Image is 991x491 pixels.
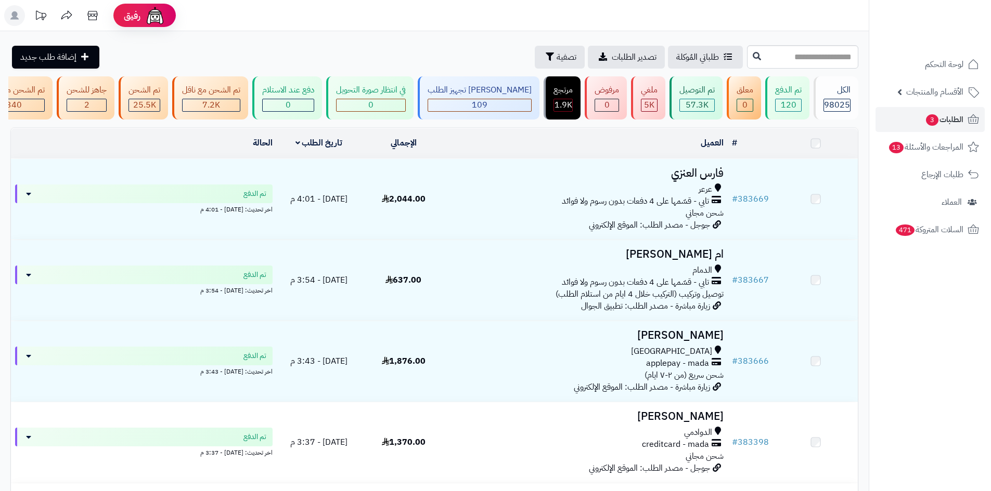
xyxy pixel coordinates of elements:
span: # [732,436,738,448]
div: اخر تحديث: [DATE] - 4:01 م [15,203,273,214]
a: تم الشحن 25.5K [117,76,170,120]
span: [DATE] - 4:01 م [290,193,348,205]
div: 1868 [554,99,572,111]
span: 109 [472,99,487,111]
div: معلق [737,84,753,96]
a: العميل [701,137,724,149]
span: applepay - mada [646,357,709,369]
a: دفع عند الاستلام 0 [250,76,324,120]
a: الحالة [253,137,273,149]
span: المراجعات والأسئلة [888,140,963,154]
span: تابي - قسّمها على 4 دفعات بدون رسوم ولا فوائد [562,195,709,207]
div: 109 [428,99,531,111]
span: طلبات الإرجاع [921,167,963,182]
span: لوحة التحكم [925,57,963,72]
span: الدمام [692,264,712,276]
a: #383667 [732,274,769,286]
span: 0 [604,99,610,111]
span: جوجل - مصدر الطلب: الموقع الإلكتروني [589,219,710,231]
span: تم الدفع [243,270,266,280]
span: شحن سريع (من ٢-٧ ايام) [645,369,724,381]
a: طلباتي المُوكلة [668,46,743,69]
span: زيارة مباشرة - مصدر الطلب: الموقع الإلكتروني [574,381,710,393]
span: 2,044.00 [382,193,426,205]
span: شحن مجاني [686,450,724,462]
span: [DATE] - 3:43 م [290,355,348,367]
a: الطلبات3 [876,107,985,132]
span: 5K [644,99,654,111]
div: اخر تحديث: [DATE] - 3:54 م [15,284,273,295]
span: 471 [895,224,916,236]
span: # [732,274,738,286]
div: 25533 [129,99,160,111]
div: 120 [776,99,801,111]
a: جاهز للشحن 2 [55,76,117,120]
a: تاريخ الطلب [295,137,343,149]
span: 13 [889,141,904,154]
span: 57.3K [686,99,709,111]
a: ملغي 5K [629,76,667,120]
div: 7222 [183,99,240,111]
a: الإجمالي [391,137,417,149]
div: جاهز للشحن [67,84,107,96]
span: 0 [368,99,374,111]
span: 7.2K [202,99,220,111]
a: المراجعات والأسئلة13 [876,135,985,160]
span: [DATE] - 3:37 م [290,436,348,448]
div: 2 [67,99,106,111]
span: 1,876.00 [382,355,426,367]
span: تم الدفع [243,432,266,442]
div: 5026 [641,99,657,111]
a: طلبات الإرجاع [876,162,985,187]
span: # [732,355,738,367]
a: #383666 [732,355,769,367]
span: تم الدفع [243,189,266,199]
span: توصيل وتركيب (التركيب خلال 4 ايام من استلام الطلب) [556,288,724,300]
div: 0 [737,99,753,111]
div: اخر تحديث: [DATE] - 3:37 م [15,446,273,457]
div: تم الشحن مع ناقل [182,84,240,96]
div: اخر تحديث: [DATE] - 3:43 م [15,365,273,376]
a: تم الشحن مع ناقل 7.2K [170,76,250,120]
div: 57346 [680,99,714,111]
span: 340 [6,99,22,111]
div: 0 [263,99,314,111]
a: تم الدفع 120 [763,76,812,120]
span: إضافة طلب جديد [20,51,76,63]
div: ملغي [641,84,658,96]
span: الطلبات [925,112,963,127]
div: الكل [823,84,851,96]
div: مرفوض [595,84,619,96]
a: مرتجع 1.9K [542,76,583,120]
a: [PERSON_NAME] تجهيز الطلب 109 [416,76,542,120]
div: تم الدفع [775,84,802,96]
img: ai-face.png [145,5,165,26]
span: 2 [84,99,89,111]
div: مرتجع [554,84,573,96]
button: تصفية [535,46,585,69]
span: السلات المتروكة [895,222,963,237]
a: تحديثات المنصة [28,5,54,29]
h3: ام [PERSON_NAME] [450,248,724,260]
a: تصدير الطلبات [588,46,665,69]
a: إضافة طلب جديد [12,46,99,69]
span: 25.5K [133,99,156,111]
span: # [732,193,738,205]
a: الكل98025 [812,76,860,120]
a: معلق 0 [725,76,763,120]
span: الأقسام والمنتجات [906,85,963,99]
a: السلات المتروكة471 [876,217,985,242]
span: 637.00 [385,274,421,286]
a: لوحة التحكم [876,52,985,77]
span: 1,370.00 [382,436,426,448]
a: في انتظار صورة التحويل 0 [324,76,416,120]
span: جوجل - مصدر الطلب: الموقع الإلكتروني [589,462,710,474]
h3: [PERSON_NAME] [450,329,724,341]
span: تصدير الطلبات [612,51,657,63]
div: تم الشحن [128,84,160,96]
span: [DATE] - 3:54 م [290,274,348,286]
span: 120 [781,99,796,111]
span: 0 [742,99,748,111]
div: دفع عند الاستلام [262,84,314,96]
span: زيارة مباشرة - مصدر الطلب: تطبيق الجوال [581,300,710,312]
